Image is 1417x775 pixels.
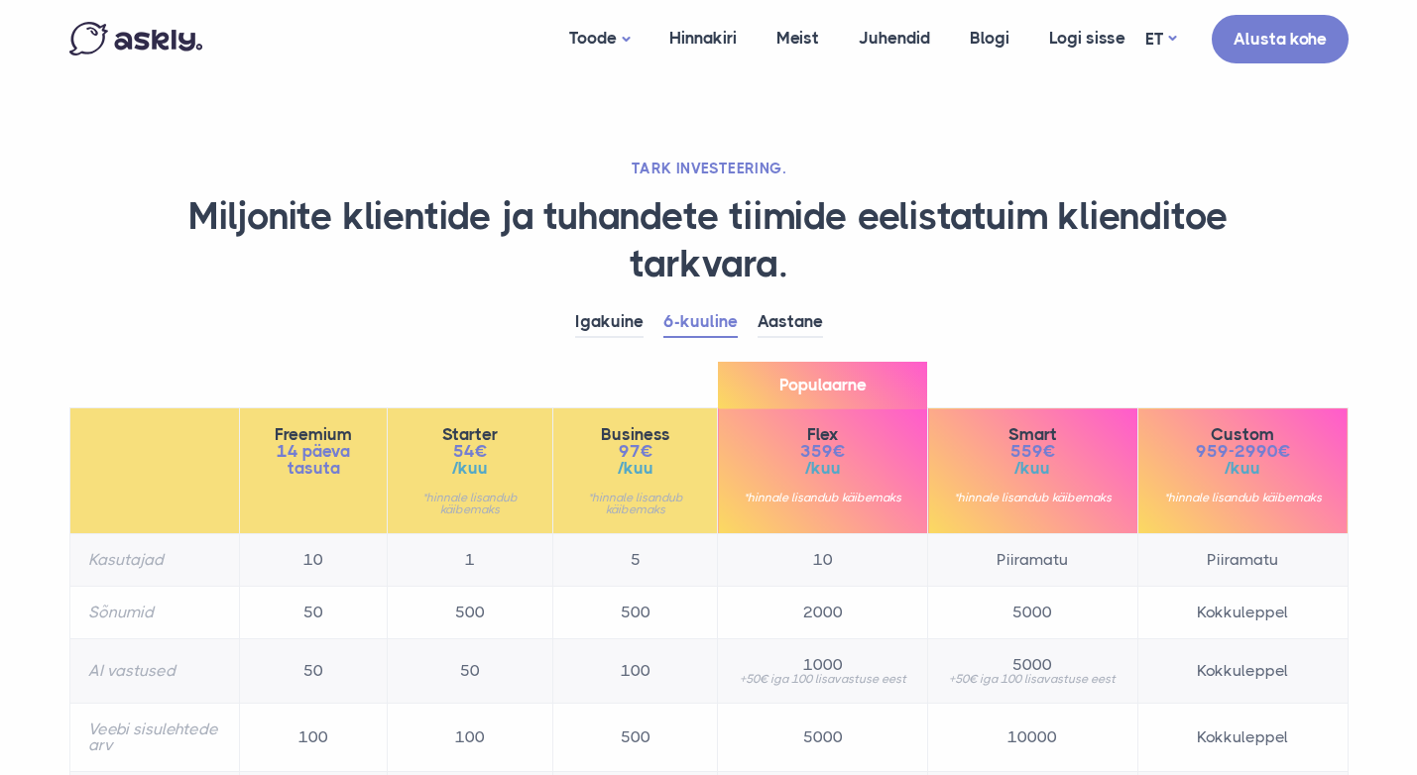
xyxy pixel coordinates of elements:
[388,587,553,639] td: 500
[1156,443,1330,460] span: 959-2990€
[571,460,700,477] span: /kuu
[718,534,928,587] td: 10
[69,193,1349,287] h1: Miljonite klientide ja tuhandete tiimide eelistatuim klienditoe tarkvara.
[69,704,239,772] th: Veebi sisulehtede arv
[1137,587,1348,639] td: Kokkuleppel
[946,492,1120,503] small: *hinnale lisandub käibemaks
[736,673,909,685] small: +50€ iga 100 lisavastuse eest
[1212,15,1349,63] a: Alusta kohe
[552,639,718,704] td: 100
[718,587,928,639] td: 2000
[575,307,644,338] a: Igakuine
[69,22,202,55] img: Askly
[388,639,553,704] td: 50
[69,159,1349,178] h2: TARK INVESTEERING.
[663,307,738,338] a: 6-kuuline
[571,426,700,443] span: Business
[239,639,387,704] td: 50
[1137,534,1348,587] td: Piiramatu
[736,426,909,443] span: Flex
[946,426,1120,443] span: Smart
[406,443,534,460] span: 54€
[736,657,909,673] span: 1000
[736,460,909,477] span: /kuu
[388,704,553,772] td: 100
[69,639,239,704] th: AI vastused
[406,460,534,477] span: /kuu
[928,587,1138,639] td: 5000
[406,426,534,443] span: Starter
[406,492,534,515] small: *hinnale lisandub käibemaks
[552,587,718,639] td: 500
[946,443,1120,460] span: 559€
[258,443,369,477] span: 14 päeva tasuta
[1137,704,1348,772] td: Kokkuleppel
[718,362,927,408] span: Populaarne
[946,460,1120,477] span: /kuu
[1145,25,1176,54] a: ET
[69,587,239,639] th: Sõnumid
[758,307,823,338] a: Aastane
[946,657,1120,673] span: 5000
[69,534,239,587] th: Kasutajad
[388,534,553,587] td: 1
[239,704,387,772] td: 100
[928,534,1138,587] td: Piiramatu
[1156,663,1330,679] span: Kokkuleppel
[928,704,1138,772] td: 10000
[552,534,718,587] td: 5
[1156,460,1330,477] span: /kuu
[946,673,1120,685] small: +50€ iga 100 lisavastuse eest
[571,443,700,460] span: 97€
[239,534,387,587] td: 10
[718,704,928,772] td: 5000
[1156,426,1330,443] span: Custom
[736,443,909,460] span: 359€
[239,587,387,639] td: 50
[1156,492,1330,503] small: *hinnale lisandub käibemaks
[571,492,700,515] small: *hinnale lisandub käibemaks
[552,704,718,772] td: 500
[736,492,909,503] small: *hinnale lisandub käibemaks
[258,426,369,443] span: Freemium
